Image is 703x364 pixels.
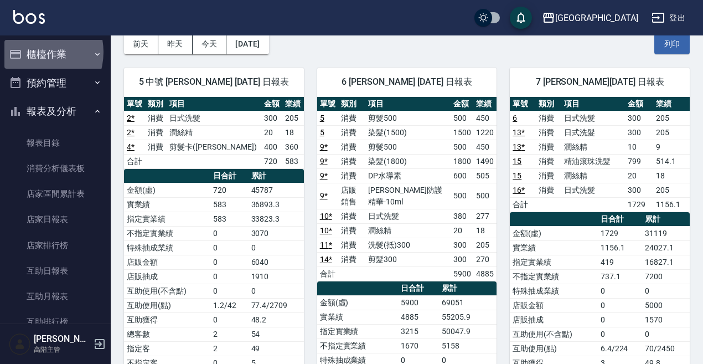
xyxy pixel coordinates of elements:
button: 預約管理 [4,69,106,98]
span: 5 中號 [PERSON_NAME] [DATE] 日報表 [137,76,291,88]
th: 日合計 [398,281,439,296]
td: 金額(虛) [510,226,597,240]
td: 消費 [145,140,166,154]
td: 16827.1 [642,255,690,269]
td: 720 [210,183,249,197]
td: 1729 [598,226,642,240]
td: 400 [261,140,282,154]
td: 潤絲精 [561,140,625,154]
td: 300 [625,111,653,125]
td: 205 [653,183,690,197]
td: 5000 [642,298,690,312]
td: 205 [282,111,304,125]
td: 消費 [536,154,561,168]
td: 6.4/224 [598,341,642,356]
button: 報表及分析 [4,97,106,126]
td: 6040 [249,255,304,269]
td: 500 [473,183,497,209]
button: 登出 [647,8,690,28]
td: 583 [210,197,249,212]
td: 1570 [642,312,690,327]
td: 合計 [317,266,338,281]
td: 4885 [398,310,439,324]
td: 染髮(1800) [365,154,451,168]
td: 消費 [338,111,365,125]
td: 18 [473,223,497,238]
td: 50047.9 [439,324,497,339]
td: 45787 [249,183,304,197]
td: 49 [249,341,304,356]
td: 3215 [398,324,439,339]
td: 消費 [145,111,166,125]
td: 799 [625,154,653,168]
td: 1500 [451,125,474,140]
th: 日合計 [210,169,249,183]
div: [GEOGRAPHIC_DATA] [555,11,638,25]
td: 消費 [536,168,561,183]
td: 737.1 [598,269,642,284]
td: 583 [210,212,249,226]
td: 消費 [536,183,561,197]
th: 累計 [642,212,690,227]
a: 店家排行榜 [4,233,106,258]
td: 277 [473,209,497,223]
td: 不指定實業績 [317,339,398,353]
td: 0 [210,255,249,269]
td: 互助使用(點) [510,341,597,356]
td: DP水導素 [365,168,451,183]
td: 1220 [473,125,497,140]
a: 6 [513,114,517,122]
td: 36893.3 [249,197,304,212]
a: 15 [513,157,521,166]
td: 1156.1 [653,197,690,212]
td: 潤絲精 [561,168,625,183]
td: 31119 [642,226,690,240]
td: 500 [451,111,474,125]
td: 1156.1 [598,240,642,255]
td: 500 [451,183,474,209]
td: 消費 [145,125,166,140]
td: 特殊抽成業績 [510,284,597,298]
td: 日式洗髮 [561,183,625,197]
td: 潤絲精 [167,125,261,140]
a: 互助日報表 [4,258,106,284]
td: 505 [473,168,497,183]
td: 0 [210,226,249,240]
td: 0 [642,327,690,341]
td: 450 [473,140,497,154]
td: 指定實業績 [124,212,210,226]
td: 消費 [338,140,365,154]
td: 1729 [625,197,653,212]
td: 720 [261,154,282,168]
td: 0 [210,240,249,255]
td: 380 [451,209,474,223]
td: 0 [210,284,249,298]
td: 日式洗髮 [561,111,625,125]
td: 18 [282,125,304,140]
td: 70/2450 [642,341,690,356]
button: 列印 [654,34,690,54]
td: 9 [653,140,690,154]
td: 消費 [536,125,561,140]
td: 1490 [473,154,497,168]
td: 1670 [398,339,439,353]
td: 20 [261,125,282,140]
td: 514.1 [653,154,690,168]
td: 剪髮300 [365,252,451,266]
td: 日式洗髮 [167,111,261,125]
th: 金額 [451,97,474,111]
td: 特殊抽成業績 [124,240,210,255]
td: 300 [625,183,653,197]
td: 消費 [338,168,365,183]
td: 0 [598,284,642,298]
td: 1.2/42 [210,298,249,312]
img: Person [9,333,31,355]
th: 業績 [282,97,304,111]
td: 互助使用(點) [124,298,210,312]
td: 600 [451,168,474,183]
td: 日式洗髮 [365,209,451,223]
a: 5 [320,114,324,122]
td: 48.2 [249,312,304,327]
th: 類別 [338,97,365,111]
td: 互助使用(不含點) [510,327,597,341]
